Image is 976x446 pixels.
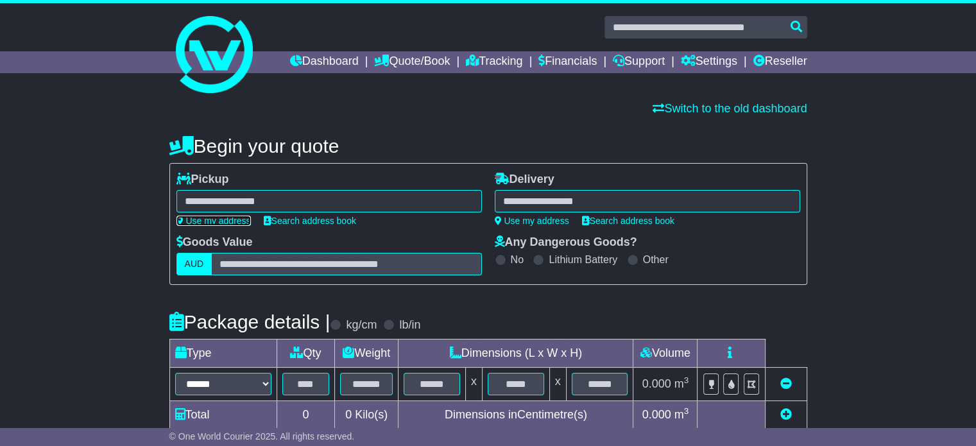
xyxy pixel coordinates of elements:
[495,173,554,187] label: Delivery
[681,51,737,73] a: Settings
[169,431,355,442] span: © One World Courier 2025. All rights reserved.
[674,408,689,421] span: m
[398,401,633,429] td: Dimensions in Centimetre(s)
[169,401,277,429] td: Total
[511,253,524,266] label: No
[633,339,698,368] td: Volume
[495,236,637,250] label: Any Dangerous Goods?
[345,408,352,421] span: 0
[277,339,335,368] td: Qty
[398,339,633,368] td: Dimensions (L x W x H)
[169,339,277,368] td: Type
[169,311,330,332] h4: Package details |
[582,216,674,226] a: Search address book
[335,339,398,368] td: Weight
[674,377,689,390] span: m
[466,51,522,73] a: Tracking
[176,173,229,187] label: Pickup
[642,408,671,421] span: 0.000
[684,406,689,416] sup: 3
[780,377,792,390] a: Remove this item
[399,318,420,332] label: lb/in
[653,102,807,115] a: Switch to the old dashboard
[643,253,669,266] label: Other
[642,377,671,390] span: 0.000
[176,216,251,226] a: Use my address
[613,51,665,73] a: Support
[290,51,359,73] a: Dashboard
[169,135,807,157] h4: Begin your quote
[374,51,450,73] a: Quote/Book
[176,253,212,275] label: AUD
[495,216,569,226] a: Use my address
[549,368,566,401] td: x
[277,401,335,429] td: 0
[753,51,807,73] a: Reseller
[538,51,597,73] a: Financials
[780,408,792,421] a: Add new item
[346,318,377,332] label: kg/cm
[176,236,253,250] label: Goods Value
[264,216,356,226] a: Search address book
[684,375,689,385] sup: 3
[549,253,617,266] label: Lithium Battery
[465,368,482,401] td: x
[335,401,398,429] td: Kilo(s)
